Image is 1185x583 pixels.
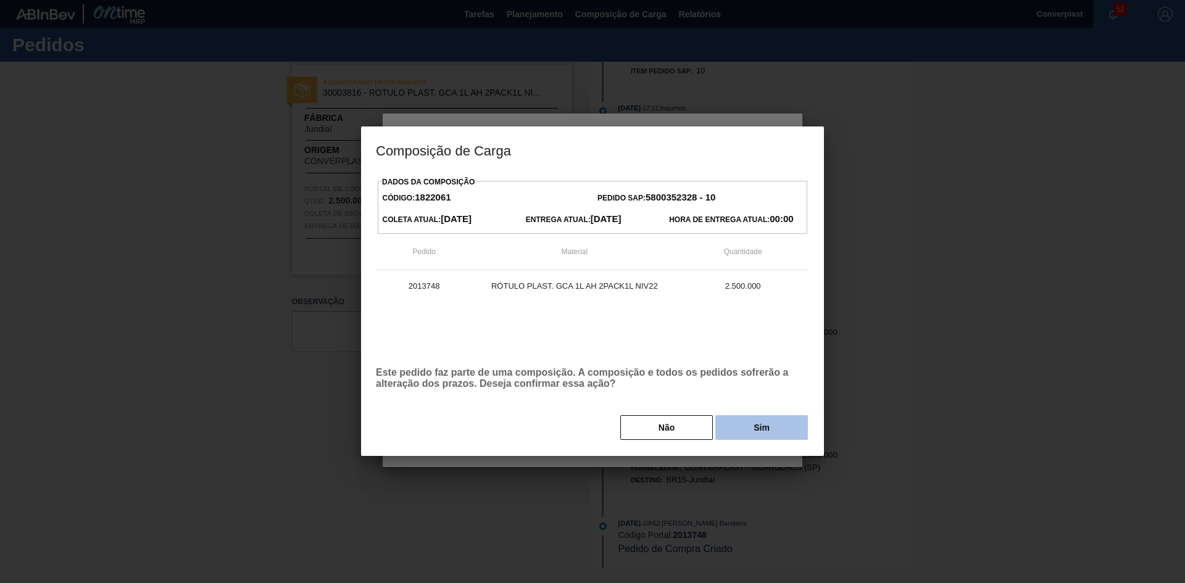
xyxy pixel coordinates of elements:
[620,415,713,440] button: Não
[383,194,415,202] font: Código:
[376,143,511,159] font: Composição de Carga
[725,281,761,291] font: 2.500.000
[491,281,658,291] font: RÓTULO PLAST. GCA 1L AH 2PACK1L NIV22
[376,367,788,389] font: Este pedido faz parte de uma composição. A composição e todos os pedidos sofrerão a alteração dos...
[724,247,762,256] font: Quantidade
[715,415,808,440] button: Sim
[409,281,440,291] font: 2013748
[412,247,435,256] font: Pedido
[591,213,622,224] font: [DATE]
[669,215,770,224] font: Hora de Entrega Atual:
[597,194,646,202] font: Pedido SAP:
[770,213,793,224] font: 00:00
[526,215,591,224] font: Entrega atual:
[754,423,770,432] font: Sim
[562,247,588,256] font: Material
[382,178,475,186] font: Dados da Composição
[441,213,472,224] font: [DATE]
[415,192,451,202] font: 1822061
[659,423,675,432] font: Não
[383,215,441,224] font: Coleta Atual:
[646,192,715,202] font: 5800352328 - 10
